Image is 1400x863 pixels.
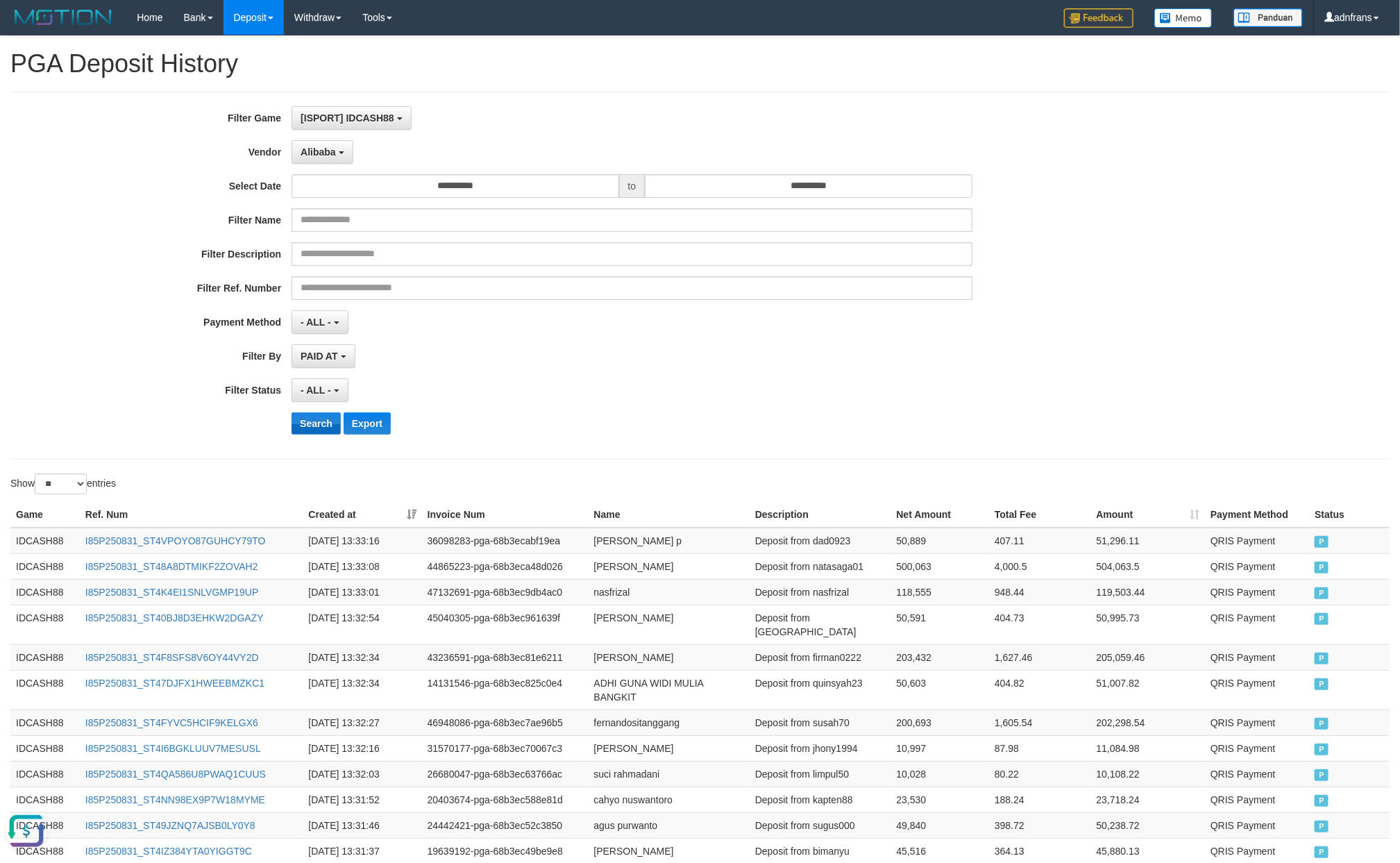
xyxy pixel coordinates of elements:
[1205,670,1309,710] td: QRIS Payment
[422,502,589,528] th: Invoice Num
[292,310,348,334] button: - ALL -
[10,502,80,528] th: Game
[10,528,80,554] td: IDCASH88
[10,644,80,670] td: IDCASH88
[301,146,336,158] span: Alibaba
[85,743,261,754] a: I85P250831_ST4I6BGKLUUV7MESUSL
[750,735,891,761] td: Deposit from jhony1994
[85,678,264,689] a: I85P250831_ST47DJFX1HWEEBMZKC1
[1091,812,1206,838] td: 50,238.72
[422,528,589,554] td: 36098283-pga-68b3ecabf19ea
[422,579,589,605] td: 47132691-pga-68b3ec9db4ac0
[10,735,80,761] td: IDCASH88
[989,644,1091,670] td: 1,627.46
[750,812,891,838] td: Deposit from sugus000
[10,474,116,494] label: Show entries
[85,561,258,572] a: I85P250831_ST48A8DTMIKF2ZOVAH2
[1315,795,1329,807] span: PAID
[989,710,1091,735] td: 1,605.54
[989,735,1091,761] td: 87.98
[891,710,990,735] td: 200,693
[989,528,1091,554] td: 407.11
[1309,502,1390,528] th: Status
[292,412,341,435] button: Search
[303,761,421,787] td: [DATE] 13:32:03
[85,820,255,831] a: I85P250831_ST49JZNQ7AJSB0LY0Y8
[750,528,891,554] td: Deposit from dad0923
[1315,536,1329,548] span: PAID
[301,351,337,362] span: PAID AT
[303,579,421,605] td: [DATE] 13:33:01
[891,761,990,787] td: 10,028
[891,735,990,761] td: 10,997
[303,710,421,735] td: [DATE] 13:32:27
[1315,821,1329,832] span: PAID
[422,644,589,670] td: 43236591-pga-68b3ec81e6211
[1315,744,1329,755] span: PAID
[1315,562,1329,573] span: PAID
[589,812,750,838] td: agus purwanto
[85,846,252,857] a: I85P250831_ST4IZ384YTA0YIGGT9C
[1315,769,1329,781] span: PAID
[589,670,750,710] td: ADHI GUNA WIDI MULIA BANGKIT
[1091,528,1206,554] td: 51,296.11
[750,579,891,605] td: Deposit from nasfrizal
[750,670,891,710] td: Deposit from quinsyah23
[6,6,47,47] button: Open LiveChat chat widget
[1205,812,1309,838] td: QRIS Payment
[422,787,589,812] td: 20403674-pga-68b3ec588e81d
[85,535,266,546] a: I85P250831_ST4VPOYO87GUHCY79TO
[1205,787,1309,812] td: QRIS Payment
[589,644,750,670] td: [PERSON_NAME]
[85,612,264,623] a: I85P250831_ST40BJ8D3EHKW2DGAZY
[10,579,80,605] td: IDCASH88
[891,579,990,605] td: 118,555
[10,787,80,812] td: IDCASH88
[303,502,421,528] th: Created at: activate to sort column ascending
[989,670,1091,710] td: 404.82
[589,735,750,761] td: [PERSON_NAME]
[303,644,421,670] td: [DATE] 13:32:34
[85,794,265,805] a: I85P250831_ST4NN98EX9P7W18MYME
[750,553,891,579] td: Deposit from natasaga01
[891,670,990,710] td: 50,603
[301,385,331,396] span: - ALL -
[891,812,990,838] td: 49,840
[1064,8,1133,28] img: Feedback.jpg
[1315,678,1329,690] span: PAID
[589,787,750,812] td: cahyo nuswantoro
[1315,653,1329,664] span: PAID
[1205,710,1309,735] td: QRIS Payment
[1205,761,1309,787] td: QRIS Payment
[422,605,589,644] td: 45040305-pga-68b3ec961639f
[10,50,1390,78] h1: PGA Deposit History
[292,106,411,130] button: [ISPORT] IDCASH88
[1091,787,1206,812] td: 23,718.24
[292,378,348,402] button: - ALL -
[989,787,1091,812] td: 188.24
[10,761,80,787] td: IDCASH88
[589,528,750,554] td: [PERSON_NAME] p
[10,7,116,28] img: MOTION_logo.png
[1091,605,1206,644] td: 50,995.73
[1091,579,1206,605] td: 119,503.44
[589,553,750,579] td: [PERSON_NAME]
[1091,735,1206,761] td: 11,084.98
[1315,587,1329,599] span: PAID
[301,112,394,124] span: [ISPORT] IDCASH88
[891,787,990,812] td: 23,530
[303,528,421,554] td: [DATE] 13:33:16
[989,553,1091,579] td: 4,000.5
[989,761,1091,787] td: 80.22
[422,812,589,838] td: 24442421-pga-68b3ec52c3850
[750,502,891,528] th: Description
[589,605,750,644] td: [PERSON_NAME]
[750,644,891,670] td: Deposit from firman0222
[1091,502,1206,528] th: Amount: activate to sort column ascending
[303,670,421,710] td: [DATE] 13:32:34
[292,344,355,368] button: PAID AT
[891,502,990,528] th: Net Amount
[35,474,87,494] select: Showentries
[292,140,353,164] button: Alibaba
[619,174,646,198] span: to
